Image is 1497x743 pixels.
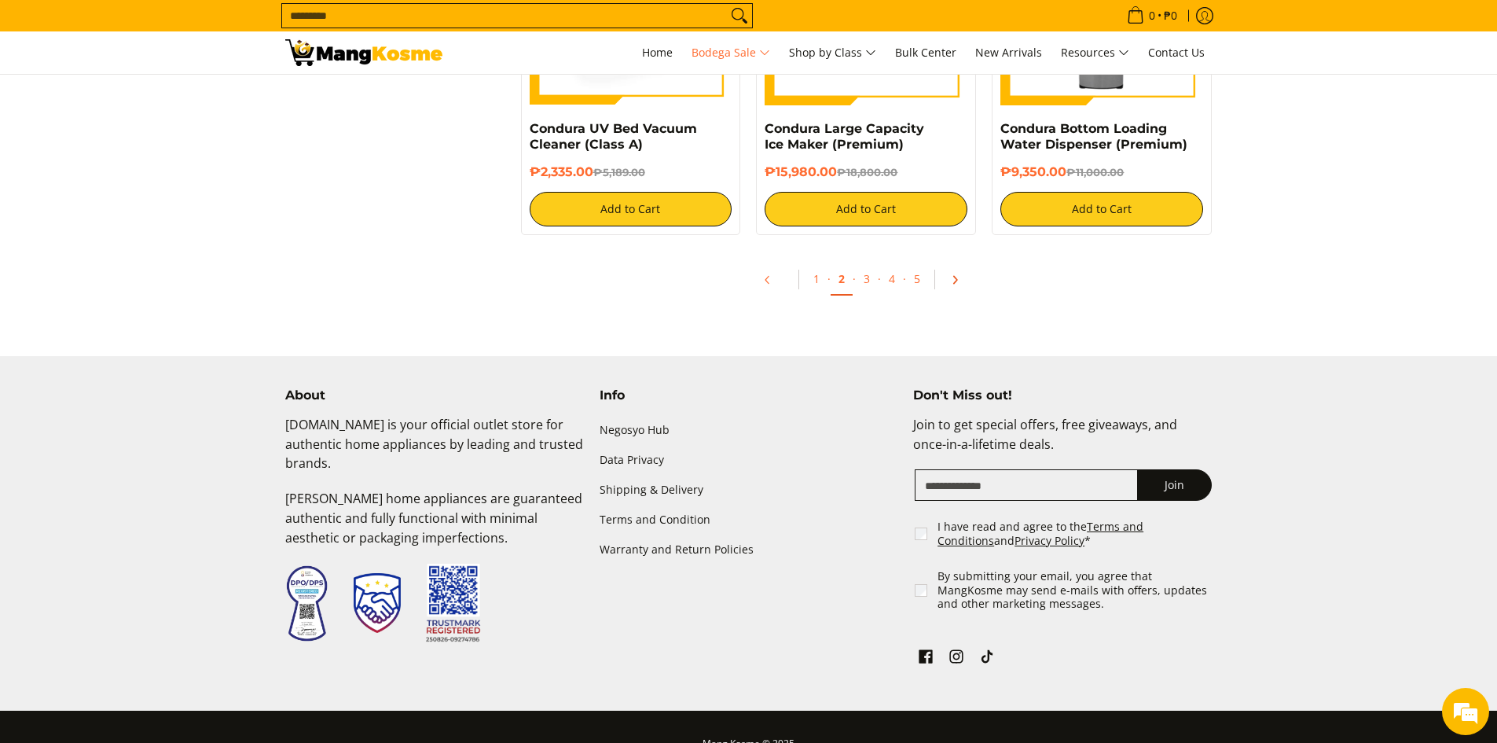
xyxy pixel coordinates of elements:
label: I have read and agree to the and * [937,520,1213,547]
button: Add to Cart [765,192,967,226]
textarea: Type your message and hit 'Enter' [8,429,299,484]
h4: Info [600,388,898,403]
span: Bodega Sale [692,43,770,63]
p: Join to get special offers, free giveaways, and once-in-a-lifetime deals. [913,415,1212,470]
span: 0 [1147,10,1158,21]
button: Join [1137,469,1212,501]
h6: ₱15,980.00 [765,164,967,180]
a: 2 [831,263,853,296]
a: See Mang Kosme on Instagram [945,646,967,672]
span: New Arrivals [975,45,1042,60]
img: Trustmark Seal [354,573,401,633]
span: Home [642,45,673,60]
a: Resources [1053,31,1137,74]
img: Bodega Sale l Mang Kosme: Cost-Efficient &amp; Quality Home Appliances | Page 2 [285,39,442,66]
span: · [878,271,881,286]
img: Data Privacy Seal [285,565,328,642]
a: See Mang Kosme on Facebook [915,646,937,672]
p: [PERSON_NAME] home appliances are guaranteed authentic and fully functional with minimal aestheti... [285,489,584,563]
img: Trustmark QR [426,564,481,643]
span: Resources [1061,43,1129,63]
a: New Arrivals [967,31,1050,74]
span: • [1122,7,1182,24]
a: Negosyo Hub [600,415,898,445]
a: Bodega Sale [684,31,778,74]
a: See Mang Kosme on TikTok [976,646,998,672]
a: 3 [856,263,878,294]
a: Warranty and Return Policies [600,535,898,565]
a: Shop by Class [781,31,884,74]
a: 1 [805,263,827,294]
a: Contact Us [1140,31,1213,74]
div: Minimize live chat window [258,8,295,46]
button: Search [727,4,752,28]
span: Contact Us [1148,45,1205,60]
a: Shipping & Delivery [600,475,898,505]
span: We're online! [91,198,217,357]
a: Data Privacy [600,445,898,475]
span: · [853,271,856,286]
nav: Main Menu [458,31,1213,74]
span: ₱0 [1161,10,1180,21]
span: Shop by Class [789,43,876,63]
h4: About [285,388,584,403]
a: Condura UV Bed Vacuum Cleaner (Class A) [530,121,697,152]
del: ₱18,800.00 [837,166,897,178]
del: ₱11,000.00 [1066,166,1124,178]
a: 5 [906,263,928,294]
h6: ₱9,350.00 [1000,164,1203,180]
p: [DOMAIN_NAME] is your official outlet store for authentic home appliances by leading and trusted ... [285,415,584,489]
ul: Pagination [513,259,1220,309]
a: Terms and Condition [600,505,898,535]
span: · [827,271,831,286]
button: Add to Cart [1000,192,1203,226]
del: ₱5,189.00 [593,166,645,178]
h6: ₱2,335.00 [530,164,732,180]
a: Terms and Conditions [937,519,1143,548]
label: By submitting your email, you agree that MangKosme may send e-mails with offers, updates and othe... [937,569,1213,611]
a: 4 [881,263,903,294]
a: Home [634,31,681,74]
span: · [903,271,906,286]
a: Condura Large Capacity Ice Maker (Premium) [765,121,924,152]
a: Condura Bottom Loading Water Dispenser (Premium) [1000,121,1187,152]
h4: Don't Miss out! [913,388,1212,403]
span: Bulk Center [895,45,956,60]
button: Add to Cart [530,192,732,226]
div: Chat with us now [82,88,264,109]
a: Privacy Policy [1015,533,1084,548]
a: Bulk Center [887,31,964,74]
